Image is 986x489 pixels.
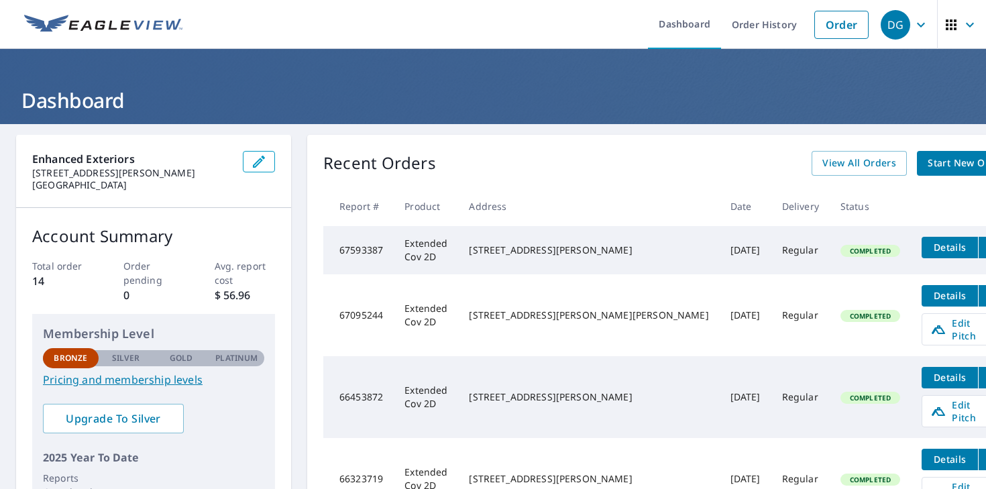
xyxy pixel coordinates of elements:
[323,226,394,274] td: 67593387
[469,309,708,322] div: [STREET_ADDRESS][PERSON_NAME][PERSON_NAME]
[54,352,87,364] p: Bronze
[720,356,771,438] td: [DATE]
[922,449,978,470] button: detailsBtn-66323719
[43,372,264,388] a: Pricing and membership levels
[215,259,276,287] p: Avg. report cost
[32,259,93,273] p: Total order
[32,151,232,167] p: Enhanced Exteriors
[394,186,458,226] th: Product
[469,390,708,404] div: [STREET_ADDRESS][PERSON_NAME]
[812,151,907,176] a: View All Orders
[170,352,193,364] p: Gold
[771,226,830,274] td: Regular
[469,243,708,257] div: [STREET_ADDRESS][PERSON_NAME]
[720,226,771,274] td: [DATE]
[771,186,830,226] th: Delivery
[771,274,830,356] td: Regular
[930,289,970,302] span: Details
[394,274,458,356] td: Extended Cov 2D
[922,237,978,258] button: detailsBtn-67593387
[32,273,93,289] p: 14
[458,186,719,226] th: Address
[830,186,911,226] th: Status
[771,356,830,438] td: Regular
[123,287,184,303] p: 0
[323,274,394,356] td: 67095244
[323,151,436,176] p: Recent Orders
[469,472,708,486] div: [STREET_ADDRESS][PERSON_NAME]
[922,285,978,307] button: detailsBtn-67095244
[112,352,140,364] p: Silver
[123,259,184,287] p: Order pending
[16,87,970,114] h1: Dashboard
[930,241,970,254] span: Details
[43,449,264,466] p: 2025 Year To Date
[842,393,899,402] span: Completed
[43,325,264,343] p: Membership Level
[930,371,970,384] span: Details
[32,179,232,191] p: [GEOGRAPHIC_DATA]
[215,352,258,364] p: Platinum
[323,356,394,438] td: 66453872
[32,167,232,179] p: [STREET_ADDRESS][PERSON_NAME]
[43,404,184,433] a: Upgrade To Silver
[394,356,458,438] td: Extended Cov 2D
[394,226,458,274] td: Extended Cov 2D
[814,11,869,39] a: Order
[842,311,899,321] span: Completed
[822,155,896,172] span: View All Orders
[323,186,394,226] th: Report #
[720,186,771,226] th: Date
[842,246,899,256] span: Completed
[54,411,173,426] span: Upgrade To Silver
[922,367,978,388] button: detailsBtn-66453872
[32,224,275,248] p: Account Summary
[215,287,276,303] p: $ 56.96
[842,475,899,484] span: Completed
[930,453,970,466] span: Details
[24,15,182,35] img: EV Logo
[720,274,771,356] td: [DATE]
[881,10,910,40] div: DG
